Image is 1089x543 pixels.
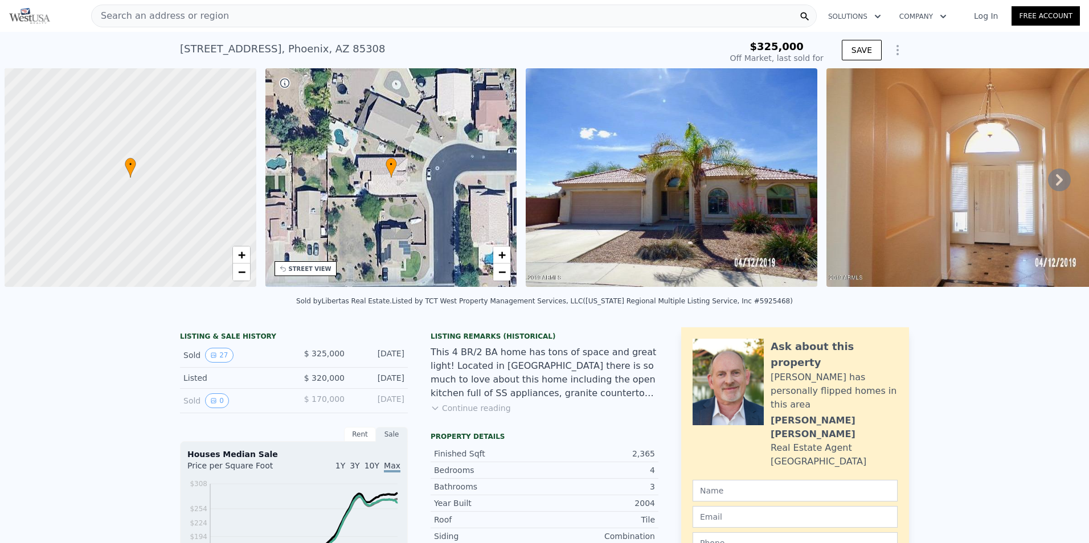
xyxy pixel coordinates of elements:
[431,345,658,400] div: This 4 BR/2 BA home has tons of space and great light! Located in [GEOGRAPHIC_DATA] there is so m...
[771,414,898,441] div: [PERSON_NAME] [PERSON_NAME]
[238,265,245,279] span: −
[434,481,544,492] div: Bathrooms
[344,427,376,442] div: Rent
[434,514,544,525] div: Roof
[296,297,392,305] div: Sold by Libertas Real Estate .
[238,248,245,262] span: +
[183,348,285,363] div: Sold
[434,530,544,542] div: Siding
[190,480,207,488] tspan: $308
[392,297,793,305] div: Listed by TCT West Property Management Services, LLC ([US_STATE] Regional Multiple Listing Servic...
[125,159,136,170] span: •
[493,264,510,281] a: Zoom out
[544,448,655,459] div: 2,365
[819,6,890,27] button: Solutions
[183,393,285,408] div: Sold
[304,394,345,404] span: $ 170,000
[544,497,655,509] div: 2004
[350,461,359,470] span: 3Y
[434,448,544,459] div: Finished Sqft
[354,348,404,363] div: [DATE]
[544,481,655,492] div: 3
[730,52,824,64] div: Off Market, last sold for
[304,373,345,382] span: $ 320,000
[386,158,397,178] div: •
[354,372,404,384] div: [DATE]
[493,246,510,264] a: Zoom in
[842,40,882,60] button: SAVE
[190,505,207,513] tspan: $254
[9,8,50,24] img: Pellego
[771,441,852,455] div: Real Estate Agent
[771,371,898,412] div: [PERSON_NAME] has personally flipped homes in this area
[750,40,804,52] span: $325,000
[693,480,898,501] input: Name
[434,497,544,509] div: Year Built
[376,427,408,442] div: Sale
[180,332,408,343] div: LISTING & SALE HISTORY
[384,461,400,472] span: Max
[890,6,956,27] button: Company
[693,506,898,528] input: Email
[431,402,511,414] button: Continue reading
[335,461,345,470] span: 1Y
[886,39,909,61] button: Show Options
[205,393,229,408] button: View historical data
[544,514,655,525] div: Tile
[92,9,229,23] span: Search an address or region
[183,372,285,384] div: Listed
[125,158,136,178] div: •
[190,533,207,541] tspan: $194
[386,159,397,170] span: •
[289,265,331,273] div: STREET VIEW
[431,432,658,441] div: Property details
[771,339,898,371] div: Ask about this property
[498,265,506,279] span: −
[431,332,658,341] div: Listing Remarks (Historical)
[526,68,817,287] img: Sale: 10251793 Parcel: 10687050
[498,248,506,262] span: +
[354,393,404,408] div: [DATE]
[960,10,1012,22] a: Log In
[1012,6,1080,26] a: Free Account
[187,449,400,460] div: Houses Median Sale
[365,461,379,470] span: 10Y
[544,464,655,476] div: 4
[187,460,294,478] div: Price per Square Foot
[544,530,655,542] div: Combination
[304,349,345,358] span: $ 325,000
[180,41,386,57] div: [STREET_ADDRESS] , Phoenix , AZ 85308
[771,455,866,468] div: [GEOGRAPHIC_DATA]
[190,519,207,527] tspan: $224
[205,348,233,363] button: View historical data
[233,246,250,264] a: Zoom in
[233,264,250,281] a: Zoom out
[434,464,544,476] div: Bedrooms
